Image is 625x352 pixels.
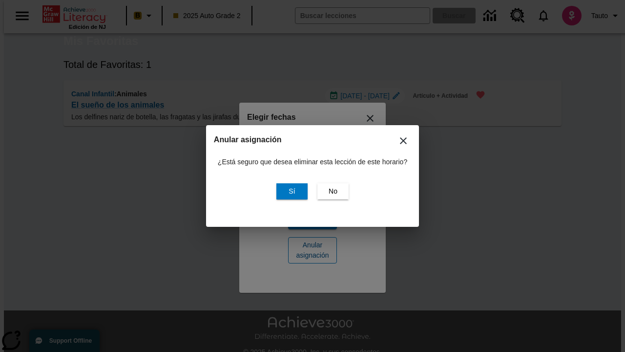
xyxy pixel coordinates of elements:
span: No [329,186,337,197]
button: Cerrar [392,129,415,153]
button: No [317,183,349,199]
h2: Anular asignación [214,133,411,147]
button: Sí [276,183,308,199]
p: ¿Está seguro que desea eliminar esta lección de este horario? [218,157,407,167]
span: Sí [289,186,295,197]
